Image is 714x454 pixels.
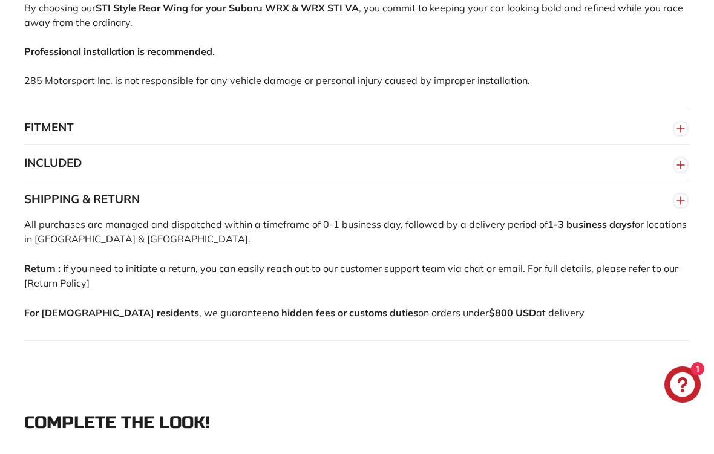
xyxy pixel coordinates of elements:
button: FITMENT [24,109,690,146]
strong: $800 USD [489,306,536,319]
strong: Professional installation is recommended [24,45,212,57]
strong: Return : i [24,262,65,274]
button: SHIPPING & RETURN [24,181,690,218]
strong: For [DEMOGRAPHIC_DATA] residents [24,306,199,319]
strong: Rear Wing for your Subaru WRX & WRX STI VA [139,2,359,14]
a: Return Policy [27,277,87,289]
strong: 1-3 business days [548,218,632,230]
button: INCLUDED [24,145,690,181]
p: , we guarantee on orders under at delivery [24,305,690,320]
p: f you need to initiate a return, you can easily reach out to our customer support team via chat o... [24,261,690,290]
p: All purchases are managed and dispatched within a timeframe of 0-1 business day, followed by a de... [24,217,690,246]
div: Complete the look! [24,413,690,432]
strong: no hidden fees or customs duties [267,306,418,319]
strong: STI Style [96,2,136,14]
inbox-online-store-chat: Shopify online store chat [661,366,704,406]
